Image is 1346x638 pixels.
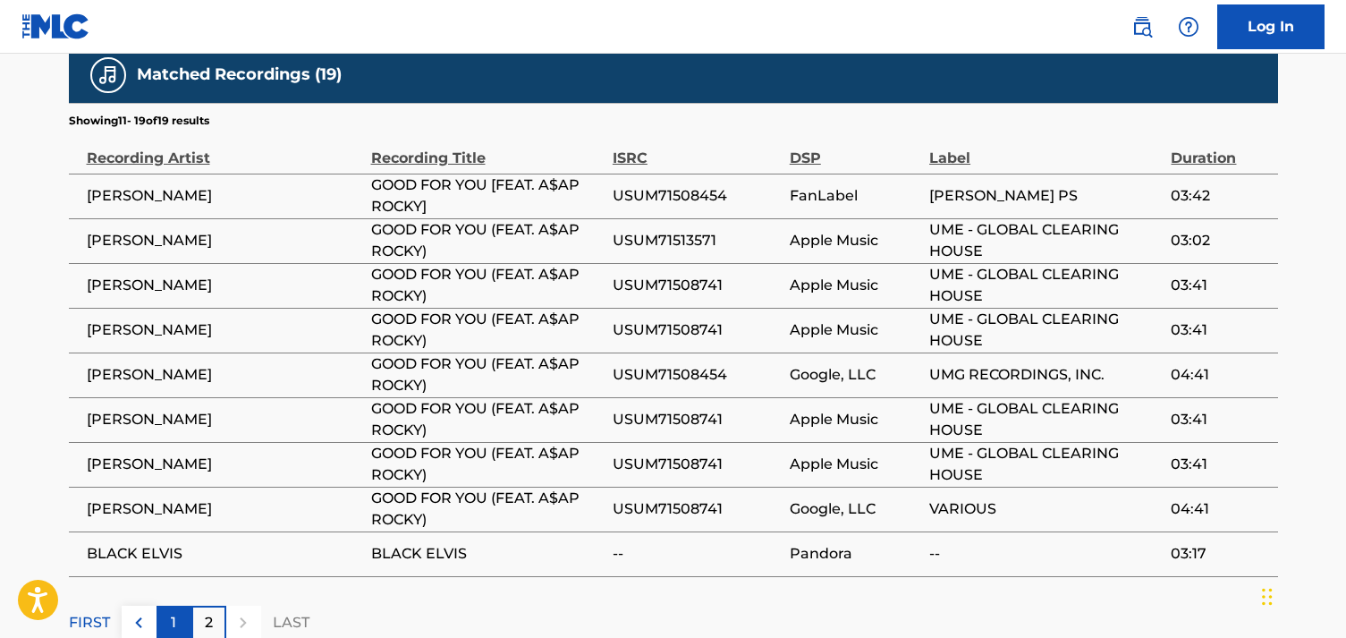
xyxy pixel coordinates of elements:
[929,543,1162,565] span: --
[929,129,1162,169] div: Label
[69,113,209,129] p: Showing 11 - 19 of 19 results
[929,443,1162,486] span: UME - GLOBAL CLEARING HOUSE
[1262,570,1273,624] div: Drag
[790,364,920,386] span: Google, LLC
[790,543,920,565] span: Pandora
[1124,9,1160,45] a: Public Search
[1131,16,1153,38] img: search
[613,185,781,207] span: USUM71508454
[1171,454,1268,475] span: 03:41
[1178,16,1199,38] img: help
[171,612,176,634] p: 1
[790,275,920,296] span: Apple Music
[273,612,309,634] p: LAST
[1171,230,1268,251] span: 03:02
[1171,498,1268,520] span: 04:41
[613,454,781,475] span: USUM71508741
[87,409,362,430] span: [PERSON_NAME]
[371,129,604,169] div: Recording Title
[1171,9,1206,45] div: Help
[1217,4,1325,49] a: Log In
[97,64,119,86] img: Matched Recordings
[87,454,362,475] span: [PERSON_NAME]
[87,364,362,386] span: [PERSON_NAME]
[790,409,920,430] span: Apple Music
[1171,129,1268,169] div: Duration
[371,443,604,486] span: GOOD FOR YOU (FEAT. A$AP ROCKY)
[371,543,604,565] span: BLACK ELVIS
[790,129,920,169] div: DSP
[371,398,604,441] span: GOOD FOR YOU (FEAT. A$AP ROCKY)
[87,498,362,520] span: [PERSON_NAME]
[929,264,1162,307] span: UME - GLOBAL CLEARING HOUSE
[87,543,362,565] span: BLACK ELVIS
[929,398,1162,441] span: UME - GLOBAL CLEARING HOUSE
[87,275,362,296] span: [PERSON_NAME]
[69,612,110,634] p: FIRST
[371,309,604,352] span: GOOD FOR YOU (FEAT. A$AP ROCKY)
[21,13,90,39] img: MLC Logo
[1257,552,1346,638] iframe: Chat Widget
[613,543,781,565] span: --
[790,454,920,475] span: Apple Music
[137,64,342,85] h5: Matched Recordings (19)
[1171,364,1268,386] span: 04:41
[929,498,1162,520] span: VARIOUS
[1171,319,1268,341] span: 03:41
[613,319,781,341] span: USUM71508741
[929,185,1162,207] span: [PERSON_NAME] PS
[371,264,604,307] span: GOOD FOR YOU (FEAT. A$AP ROCKY)
[613,275,781,296] span: USUM71508741
[613,129,781,169] div: ISRC
[371,174,604,217] span: GOOD FOR YOU [FEAT. A$AP ROCKY]
[613,230,781,251] span: USUM71513571
[929,219,1162,262] span: UME - GLOBAL CLEARING HOUSE
[87,230,362,251] span: [PERSON_NAME]
[1171,275,1268,296] span: 03:41
[929,309,1162,352] span: UME - GLOBAL CLEARING HOUSE
[613,364,781,386] span: USUM71508454
[371,488,604,531] span: GOOD FOR YOU (FEAT. A$AP ROCKY)
[128,612,149,634] img: left
[790,185,920,207] span: FanLabel
[1171,543,1268,565] span: 03:17
[790,498,920,520] span: Google, LLC
[1171,409,1268,430] span: 03:41
[1171,185,1268,207] span: 03:42
[613,409,781,430] span: USUM71508741
[790,230,920,251] span: Apple Music
[205,612,213,634] p: 2
[929,364,1162,386] span: UMG RECORDINGS, INC.
[790,319,920,341] span: Apple Music
[613,498,781,520] span: USUM71508741
[87,129,362,169] div: Recording Artist
[87,185,362,207] span: [PERSON_NAME]
[371,353,604,396] span: GOOD FOR YOU (FEAT. A$AP ROCKY)
[87,319,362,341] span: [PERSON_NAME]
[371,219,604,262] span: GOOD FOR YOU (FEAT. A$AP ROCKY)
